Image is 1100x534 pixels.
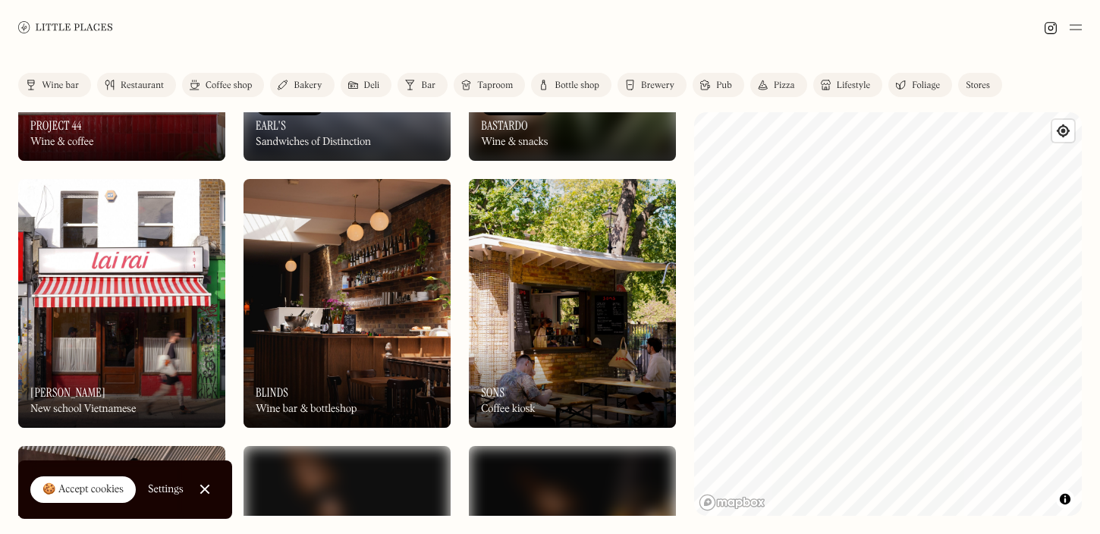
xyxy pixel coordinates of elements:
a: Restaurant [97,73,176,97]
h3: Project 44 [30,118,82,133]
h3: Sons [481,385,504,400]
div: Deli [364,81,380,90]
div: Bar [421,81,435,90]
div: New school Vietnamese [30,403,136,416]
div: Foliage [912,81,940,90]
div: Stores [966,81,990,90]
span: Toggle attribution [1061,491,1070,507]
img: Lai Rai [18,179,225,428]
a: Mapbox homepage [699,494,765,511]
canvas: Map [694,112,1082,516]
a: SonsSonsSonsCoffee kiosk [469,179,676,428]
a: Bakery [270,73,334,97]
div: Close Cookie Popup [204,489,205,490]
div: Wine & snacks [481,136,548,149]
a: Lifestyle [813,73,882,97]
a: Wine bar [18,73,91,97]
a: Pizza [750,73,807,97]
h3: Earl's [256,118,286,133]
a: Foliage [888,73,952,97]
a: Pub [693,73,744,97]
div: Wine bar & bottleshop [256,403,357,416]
a: Bar [398,73,448,97]
div: Coffee kiosk [481,403,535,416]
button: Find my location [1052,120,1074,142]
div: Brewery [641,81,674,90]
a: Deli [341,73,392,97]
div: Pizza [774,81,795,90]
a: Coffee shop [182,73,264,97]
h3: Blinds [256,385,288,400]
a: 🍪 Accept cookies [30,476,136,504]
a: Bottle shop [531,73,611,97]
a: Taproom [454,73,525,97]
h3: [PERSON_NAME] [30,385,105,400]
button: Toggle attribution [1056,490,1074,508]
a: Lai RaiLai Rai[PERSON_NAME]New school Vietnamese [18,179,225,428]
div: Lifestyle [837,81,870,90]
a: Brewery [618,73,687,97]
div: 🍪 Accept cookies [42,482,124,498]
div: Restaurant [121,81,164,90]
div: Bottle shop [555,81,599,90]
div: Wine & coffee [30,136,93,149]
a: Stores [958,73,1002,97]
div: Wine bar [42,81,79,90]
div: Pub [716,81,732,90]
a: Settings [148,473,184,507]
div: Bakery [294,81,322,90]
h3: Bastardo [481,118,528,133]
img: Blinds [244,179,451,428]
div: Coffee shop [206,81,252,90]
img: Sons [469,179,676,428]
div: Sandwiches of Distinction [256,136,371,149]
div: Taproom [477,81,513,90]
div: Settings [148,484,184,495]
a: BlindsBlindsBlindsWine bar & bottleshop [244,179,451,428]
a: Close Cookie Popup [190,474,220,504]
